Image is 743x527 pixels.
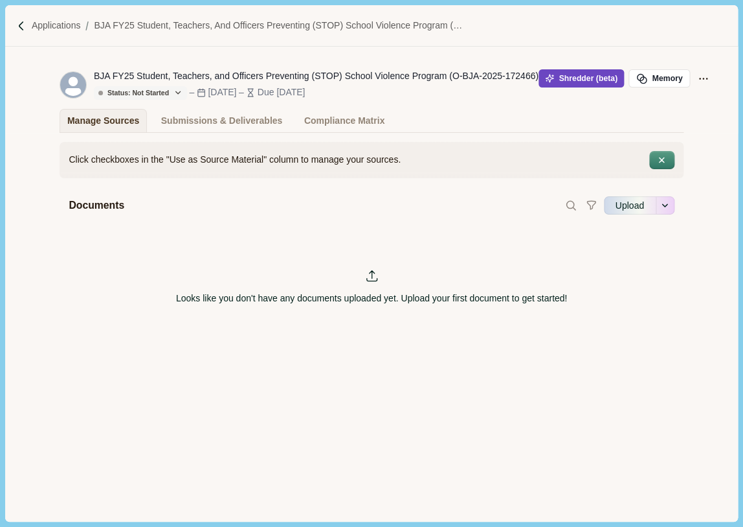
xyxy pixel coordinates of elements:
[32,19,81,32] a: Applications
[208,86,236,99] div: [DATE]
[69,153,401,167] span: Click checkboxes in the "Use as Source Material" column to manage your sources.
[258,86,305,99] div: Due [DATE]
[161,110,283,132] div: Submissions & Deliverables
[296,109,392,132] a: Compliance Matrix
[60,109,146,132] a: Manage Sources
[153,109,290,132] a: Submissions & Deliverables
[60,72,86,98] svg: avatar
[538,69,625,88] button: Shredder (beta)
[694,69,713,88] button: Application Actions
[94,69,538,83] div: BJA FY25 Student, Teachers, and Officers Preventing (STOP) School Violence Program (O-BJA-2025-17...
[176,292,567,305] div: Looks like you don't have any documents uploaded yet. Upload your first document to get started!
[94,19,465,32] a: BJA FY25 Student, Teachers, and Officers Preventing (STOP) School Violence Program (O-BJA-2025-17...
[69,198,124,214] span: Documents
[67,110,139,132] div: Manage Sources
[656,195,674,216] button: See more options
[189,86,194,99] div: –
[98,89,169,97] div: Status: Not Started
[80,20,94,32] img: Forward slash icon
[628,69,689,88] button: Memory
[239,86,244,99] div: –
[604,195,656,216] button: Upload
[16,20,27,32] img: Forward slash icon
[94,86,187,100] button: Status: Not Started
[304,110,384,132] div: Compliance Matrix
